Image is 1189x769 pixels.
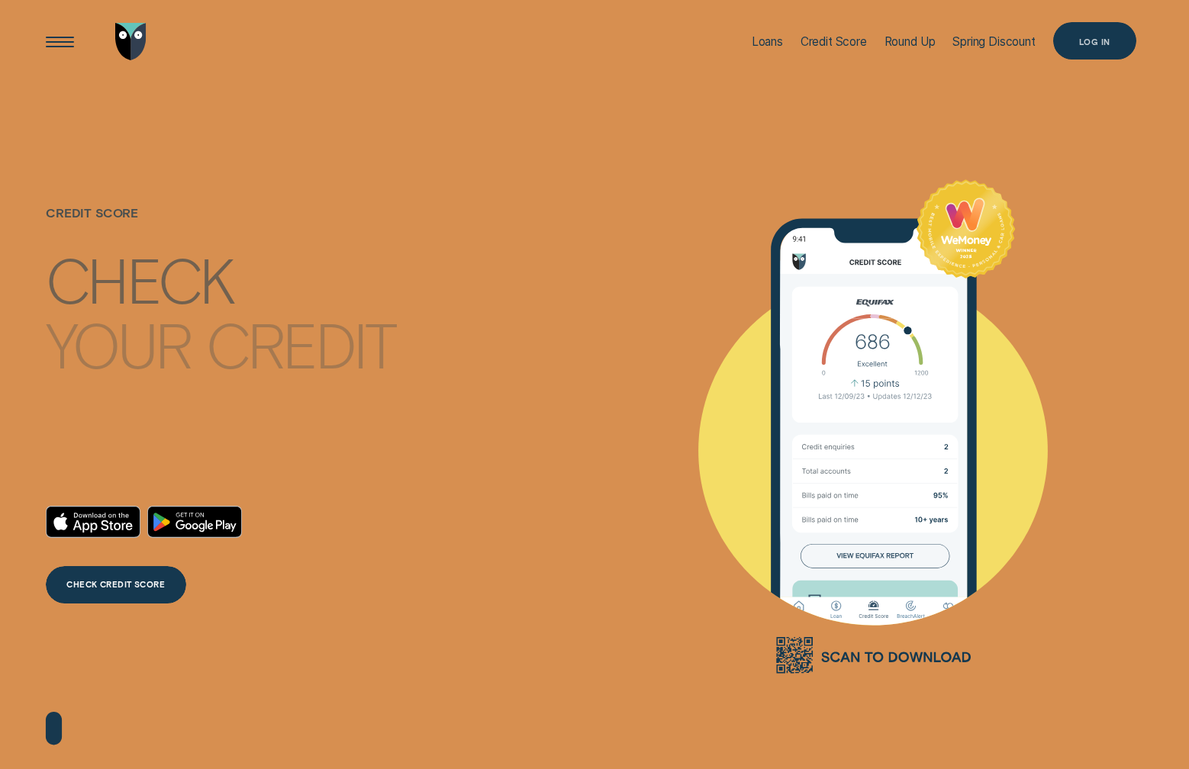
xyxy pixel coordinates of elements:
[801,34,867,49] div: Credit Score
[1053,22,1136,60] button: Log in
[115,23,147,60] img: Wisr
[752,34,783,49] div: Loans
[46,205,395,243] h1: Credit Score
[952,34,1036,49] div: Spring Discount
[206,315,395,373] div: credit
[46,566,185,603] a: CHECK CREDIT SCORE
[46,506,140,538] a: Download on the App Store
[147,506,242,538] a: Android App on Google Play
[884,34,936,49] div: Round Up
[41,23,79,60] button: Open Menu
[1079,37,1110,45] div: Log in
[46,236,395,411] h4: Check your credit score
[46,315,191,373] div: your
[46,249,234,307] div: Check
